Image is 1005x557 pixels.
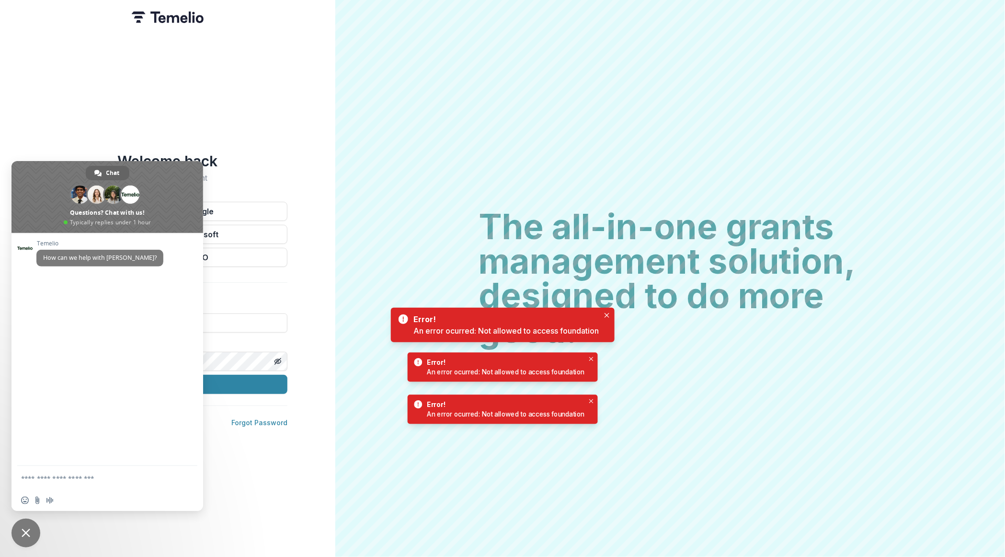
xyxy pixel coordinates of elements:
span: Temelio [36,240,163,247]
div: An error ocurred: Not allowed to access foundation [414,325,599,337]
span: Send a file [34,497,41,504]
span: How can we help with [PERSON_NAME]? [43,254,157,262]
button: Close [586,354,596,364]
button: Toggle password visibility [270,354,286,369]
a: Close chat [11,519,40,547]
button: Close [586,396,596,406]
a: Chat [86,166,129,180]
textarea: Compose your message... [21,466,174,490]
a: Forgot Password [231,418,287,427]
span: Audio message [46,497,54,504]
div: Error! [427,400,581,409]
img: Temelio [132,12,204,23]
button: Close [601,310,613,321]
div: Error! [427,358,581,367]
span: Chat [106,166,120,180]
span: Insert an emoji [21,497,29,504]
h1: Welcome back [48,152,287,170]
div: An error ocurred: Not allowed to access foundation [427,409,584,419]
div: An error ocurred: Not allowed to access foundation [427,367,584,377]
div: Error! [414,313,595,325]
